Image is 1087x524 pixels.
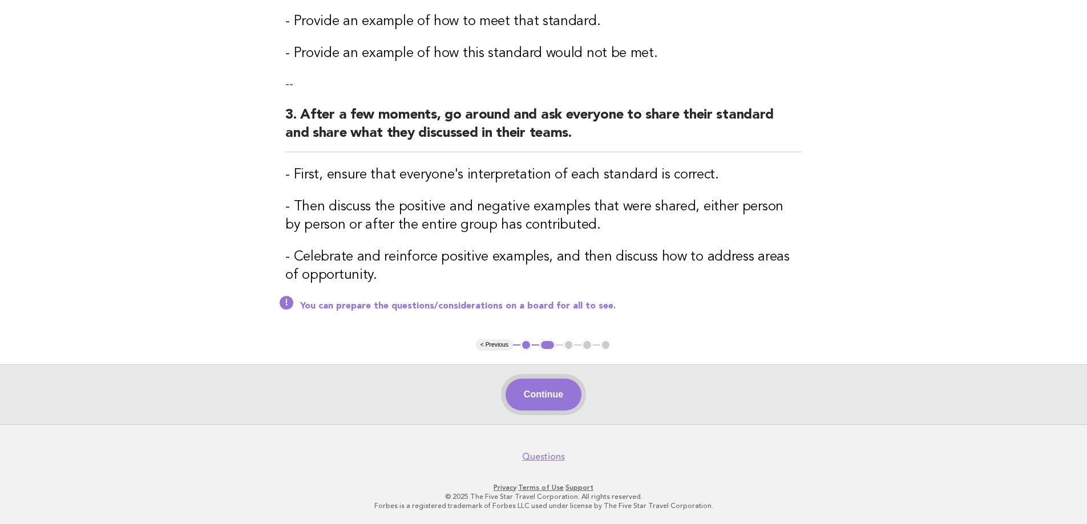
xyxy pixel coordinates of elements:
[506,379,581,411] button: Continue
[285,76,802,92] p: --
[494,484,516,491] a: Privacy
[300,300,802,312] p: You can prepare the questions/considerations on a board for all to see.
[522,451,565,462] a: Questions
[195,501,893,510] p: Forbes is a registered trademark of Forbes LLC used under license by The Five Star Travel Corpora...
[565,484,593,491] a: Support
[285,166,802,184] h3: - First, ensure that everyone's interpretation of each standard is correct.
[539,339,556,351] button: 2
[520,339,532,351] button: 1
[195,483,893,492] p: · ·
[518,484,564,491] a: Terms of Use
[285,198,802,234] h3: - Then discuss the positive and negative examples that were shared, either person by person or af...
[285,44,802,63] h3: - Provide an example of how this standard would not be met.
[195,492,893,501] p: © 2025 The Five Star Travel Corporation. All rights reserved.
[285,13,802,31] h3: - Provide an example of how to meet that standard.
[285,248,802,285] h3: - Celebrate and reinforce positive examples, and then discuss how to address areas of opportunity.
[476,339,513,351] button: < Previous
[285,106,802,152] h2: 3. After a few moments, go around and ask everyone to share their standard and share what they di...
